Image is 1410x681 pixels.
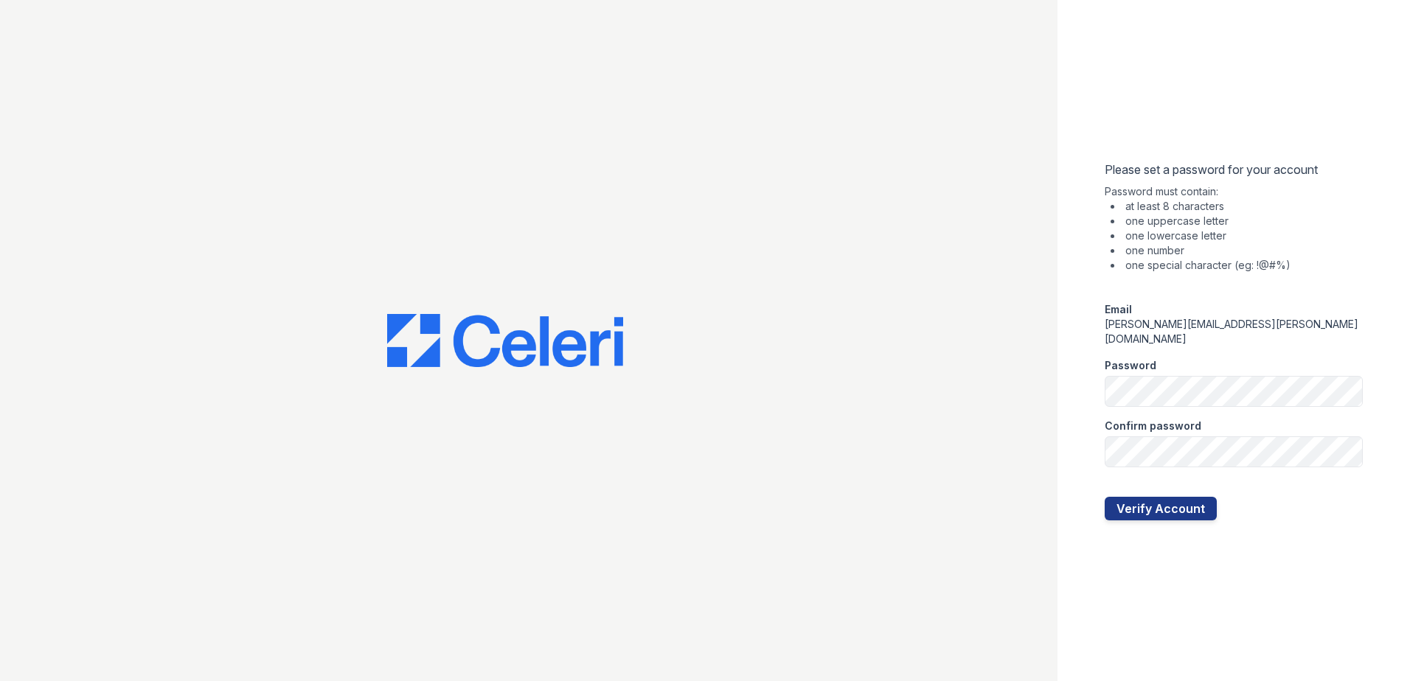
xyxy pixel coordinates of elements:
button: Verify Account [1105,497,1217,520]
li: one uppercase letter [1111,214,1363,228]
div: Email [1105,302,1363,317]
li: one special character (eg: !@#%) [1111,258,1363,273]
li: at least 8 characters [1111,199,1363,214]
label: Password [1105,358,1156,373]
form: Please set a password for your account [1105,161,1363,520]
div: [PERSON_NAME][EMAIL_ADDRESS][PERSON_NAME][DOMAIN_NAME] [1105,317,1363,346]
div: Password must contain: [1105,184,1363,273]
img: CE_Logo_Blue-a8612792a0a2168367f1c8372b55b34899dd931a85d93a1a3d3e32e68fde9ad4.png [387,314,623,367]
label: Confirm password [1105,419,1201,433]
li: one number [1111,243,1363,258]
li: one lowercase letter [1111,228,1363,243]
